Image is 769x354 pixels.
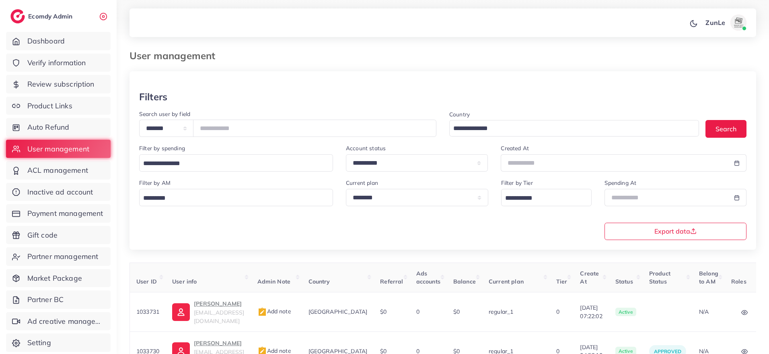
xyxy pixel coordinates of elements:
[615,308,636,317] span: active
[27,208,103,219] span: Payment management
[27,294,64,305] span: Partner BC
[654,228,697,234] span: Export data
[556,308,559,315] span: 0
[28,12,74,20] h2: Ecomdy Admin
[502,192,581,205] input: Search for option
[10,9,74,23] a: logoEcomdy Admin
[27,79,95,89] span: Review subscription
[705,18,725,27] p: ZunLe
[139,154,333,172] div: Search for option
[6,140,111,158] a: User management
[416,270,440,285] span: Ads accounts
[6,333,111,352] a: Setting
[6,204,111,223] a: Payment management
[6,312,111,331] a: Ad creative management
[453,308,460,315] span: $0
[6,75,111,93] a: Review subscription
[449,110,470,118] label: Country
[501,179,533,187] label: Filter by Tier
[605,179,637,187] label: Spending At
[136,278,157,285] span: User ID
[699,308,709,315] span: N/A
[139,189,333,206] div: Search for option
[10,9,25,23] img: logo
[257,307,267,317] img: admin_note.cdd0b510.svg
[194,299,244,308] p: [PERSON_NAME]
[27,36,65,46] span: Dashboard
[140,157,323,170] input: Search for option
[580,270,599,285] span: Create At
[705,120,746,137] button: Search
[6,226,111,244] a: Gift code
[139,144,185,152] label: Filter by spending
[6,247,111,266] a: Partner management
[27,101,72,111] span: Product Links
[6,118,111,137] a: Auto Refund
[453,278,476,285] span: Balance
[27,251,99,262] span: Partner management
[346,144,386,152] label: Account status
[730,14,746,31] img: avatar
[6,97,111,115] a: Product Links
[615,278,633,285] span: Status
[501,189,592,206] div: Search for option
[27,337,51,348] span: Setting
[6,290,111,309] a: Partner BC
[416,308,419,315] span: 0
[701,14,750,31] a: ZunLeavatar
[308,278,330,285] span: Country
[27,230,58,240] span: Gift code
[450,122,689,135] input: Search for option
[501,144,529,152] label: Created At
[380,278,403,285] span: Referral
[130,50,222,62] h3: User management
[27,165,88,176] span: ACL management
[580,304,602,320] span: [DATE] 07:22:02
[257,308,291,315] span: Add note
[308,308,368,315] span: [GEOGRAPHIC_DATA]
[27,122,70,132] span: Auto Refund
[27,316,105,327] span: Ad creative management
[194,309,244,324] span: [EMAIL_ADDRESS][DOMAIN_NAME]
[27,273,82,284] span: Market Package
[605,223,747,240] button: Export data
[489,278,524,285] span: Current plan
[449,120,699,137] div: Search for option
[139,91,167,103] h3: Filters
[489,308,513,315] span: regular_1
[172,278,197,285] span: User info
[172,299,244,325] a: [PERSON_NAME][EMAIL_ADDRESS][DOMAIN_NAME]
[139,110,190,118] label: Search user by field
[346,179,378,187] label: Current plan
[139,179,171,187] label: Filter by AM
[27,187,93,197] span: Inactive ad account
[6,183,111,201] a: Inactive ad account
[556,278,567,285] span: Tier
[140,192,323,205] input: Search for option
[699,270,718,285] span: Belong to AM
[649,270,670,285] span: Product Status
[731,278,746,285] span: Roles
[27,58,86,68] span: Verify information
[194,338,244,348] p: [PERSON_NAME]
[380,308,387,315] span: $0
[6,161,111,180] a: ACL management
[27,144,89,154] span: User management
[6,32,111,50] a: Dashboard
[257,278,291,285] span: Admin Note
[136,308,159,315] span: 1033731
[6,269,111,288] a: Market Package
[6,54,111,72] a: Verify information
[172,303,190,321] img: ic-user-info.36bf1079.svg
